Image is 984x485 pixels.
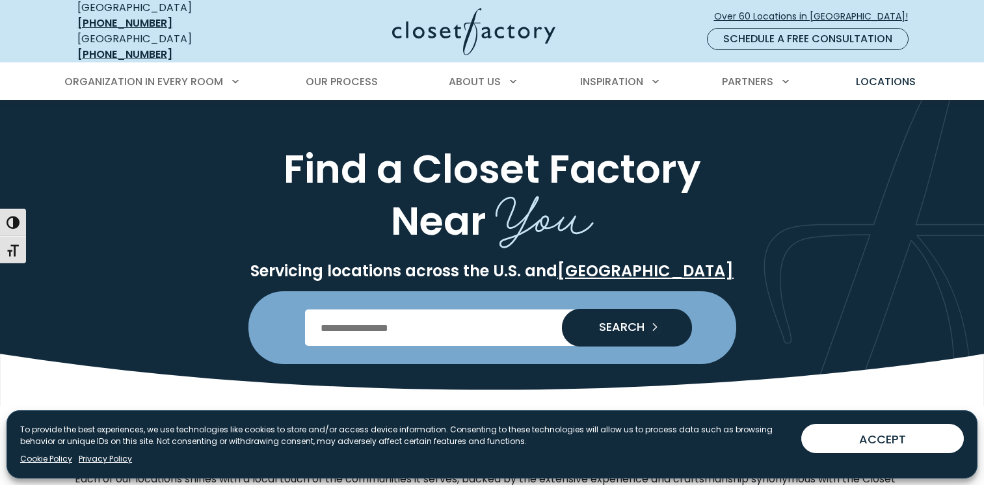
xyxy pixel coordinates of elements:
a: Privacy Policy [79,453,132,465]
span: About Us [449,74,501,89]
span: Our Process [306,74,378,89]
span: Locations [856,74,916,89]
nav: Primary Menu [55,64,929,100]
span: Near [391,193,486,248]
span: Find a Closet Factory [284,141,701,196]
span: SEARCH [589,321,645,333]
span: Over 60 Locations in [GEOGRAPHIC_DATA]! [714,10,918,23]
a: [PHONE_NUMBER] [77,16,172,31]
a: Schedule a Free Consultation [707,28,909,50]
a: Cookie Policy [20,453,72,465]
div: [GEOGRAPHIC_DATA] [77,31,266,62]
span: You [496,170,594,253]
button: ACCEPT [801,424,964,453]
button: Search our Nationwide Locations [562,309,692,347]
span: Partners [722,74,773,89]
a: [GEOGRAPHIC_DATA] [557,260,734,282]
img: Closet Factory Logo [392,8,555,55]
a: [PHONE_NUMBER] [77,47,172,62]
span: Inspiration [580,74,643,89]
input: Enter Postal Code [305,309,679,346]
p: Servicing locations across the U.S. and [75,261,910,281]
p: To provide the best experiences, we use technologies like cookies to store and/or access device i... [20,424,791,447]
span: Organization in Every Room [64,74,223,89]
a: Over 60 Locations in [GEOGRAPHIC_DATA]! [713,5,919,28]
